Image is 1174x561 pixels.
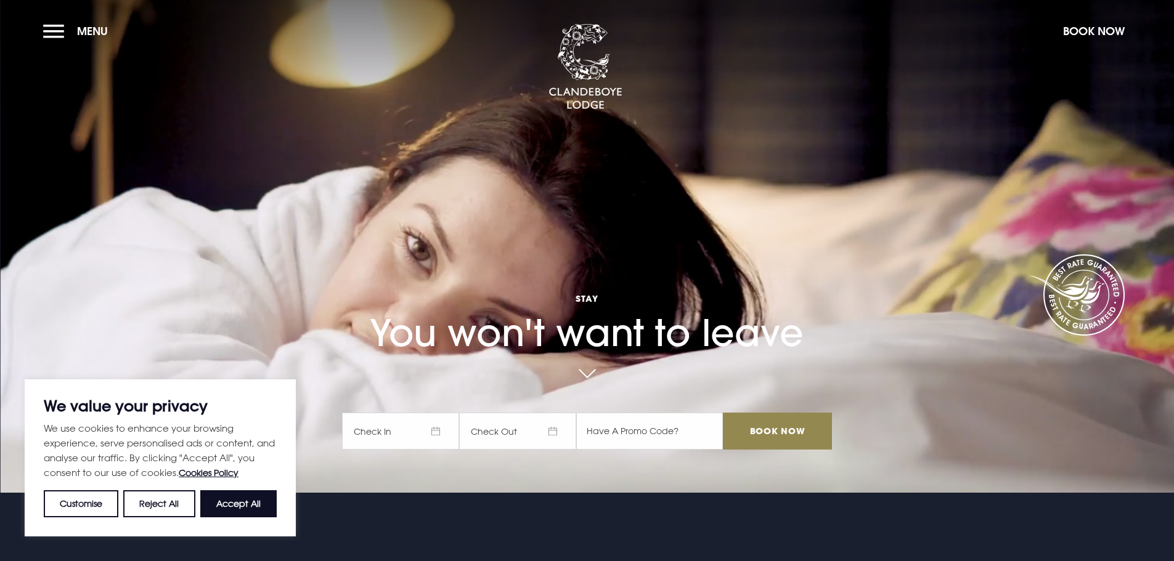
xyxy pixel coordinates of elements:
[44,490,118,517] button: Customise
[43,18,114,44] button: Menu
[342,413,459,450] span: Check In
[77,24,108,38] span: Menu
[723,413,831,450] input: Book Now
[25,379,296,536] div: We value your privacy
[123,490,195,517] button: Reject All
[576,413,723,450] input: Have A Promo Code?
[200,490,277,517] button: Accept All
[342,293,831,304] span: Stay
[179,467,238,478] a: Cookies Policy
[1057,18,1131,44] button: Book Now
[44,421,277,480] p: We use cookies to enhance your browsing experience, serve personalised ads or content, and analys...
[459,413,576,450] span: Check Out
[342,257,831,355] h1: You won't want to leave
[548,24,622,110] img: Clandeboye Lodge
[44,398,277,413] p: We value your privacy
